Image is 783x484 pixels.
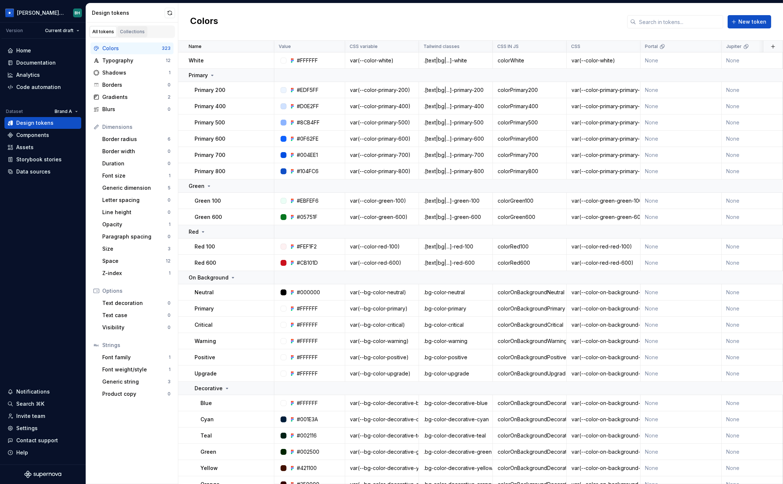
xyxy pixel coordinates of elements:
a: Supernova Logo [24,471,61,478]
span: Brand A [55,109,72,114]
div: Code automation [16,83,61,91]
div: var(--bg-color-warning) [346,337,418,345]
div: 1 [169,367,171,373]
div: var(--color-on-background-decorative-teal) [567,432,640,439]
td: None [641,428,722,444]
div: 1 [169,173,171,179]
div: colorOnBackgroundUpgrade [493,370,566,377]
p: Red 600 [195,259,216,267]
div: Analytics [16,71,40,79]
div: #104FC6 [297,168,319,175]
p: Warning [195,337,216,345]
div: var(--bg-color-decorative-teal) [346,432,418,439]
div: .[text|bg|...]-red-600 [419,259,492,267]
div: var(--bg-color-neutral) [346,289,418,296]
a: Shadows1 [90,67,174,79]
div: 2 [168,94,171,100]
div: Font family [102,354,169,361]
p: Primary 600 [195,135,225,143]
div: Shadows [102,69,169,76]
div: var(--color-primary-primary-200) [567,86,640,94]
div: #FFFFFF [297,354,318,361]
td: None [641,238,722,255]
div: .bg-color-decorative-blue [419,399,492,407]
span: New token [738,18,766,25]
td: None [641,131,722,147]
div: var(--color-on-background-decorative-cyan) [567,416,640,423]
div: Paragraph spacing [102,233,168,240]
div: Opacity [102,221,169,228]
div: var(--color-primary-200) [346,86,418,94]
div: colorPrimary200 [493,86,566,94]
div: #FFFFFF [297,337,318,345]
a: Text case0 [99,309,174,321]
div: Letter spacing [102,196,168,204]
p: Upgrade [195,370,217,377]
div: Border radius [102,135,168,143]
a: Blurs0 [90,103,174,115]
div: 0 [168,300,171,306]
div: Space [102,257,166,265]
div: 1 [169,222,171,227]
div: Line height [102,209,168,216]
div: var(--color-primary-primary-400) [567,103,640,110]
div: Strings [102,341,171,349]
div: #002116 [297,432,317,439]
p: Neutral [195,289,214,296]
p: Blue [200,399,212,407]
div: colorRed100 [493,243,566,250]
div: var(--color-red-red-600) [567,259,640,267]
p: Critical [195,321,213,329]
a: Analytics [4,69,81,81]
p: Red [189,228,199,236]
a: Space12 [99,255,174,267]
div: colorOnBackgroundDecorativeTeal [493,432,566,439]
div: .bg-color-upgrade [419,370,492,377]
div: #004EE1 [297,151,318,159]
button: [PERSON_NAME] Design SystemBH [1,5,84,21]
td: None [641,163,722,179]
div: var(--color-primary-600) [346,135,418,143]
td: None [641,147,722,163]
div: 5 [168,185,171,191]
td: None [641,209,722,225]
p: Tailwind classes [423,44,460,49]
a: Text decoration0 [99,297,174,309]
a: Storybook stories [4,154,81,165]
div: #FEF1F2 [297,243,317,250]
div: 0 [168,312,171,318]
div: 0 [168,106,171,112]
div: colorRed600 [493,259,566,267]
div: .bg-color-critical [419,321,492,329]
div: Contact support [16,437,58,444]
p: White [189,57,204,64]
img: 049812b6-2877-400d-9dc9-987621144c16.png [5,8,14,17]
td: None [641,114,722,131]
a: Code automation [4,81,81,93]
div: var(--color-green-green-100) [567,197,640,205]
button: Help [4,447,81,459]
a: Generic dimension5 [99,182,174,194]
div: #D0E2FF [297,103,319,110]
p: Positive [195,354,215,361]
p: Green [189,182,205,190]
div: 0 [168,234,171,240]
div: Help [16,449,28,456]
div: Colors [102,45,162,52]
div: var(--color-primary-primary-600) [567,135,640,143]
div: var(--bg-color-positive) [346,354,418,361]
div: .[text|bg|...]-primary-500 [419,119,492,126]
div: Blurs [102,106,168,113]
div: var(--color-on-background-primary) [567,305,640,312]
div: var(--bg-color-decorative-cyan) [346,416,418,423]
div: var(--color-primary-primary-800) [567,168,640,175]
div: .bg-color-primary [419,305,492,312]
div: Version [6,28,23,34]
div: 0 [168,325,171,330]
div: var(--color-green-600) [346,213,418,221]
a: Z-index1 [99,267,174,279]
td: None [641,193,722,209]
div: 0 [168,82,171,88]
p: Primary 800 [195,168,225,175]
p: Portal [645,44,658,49]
